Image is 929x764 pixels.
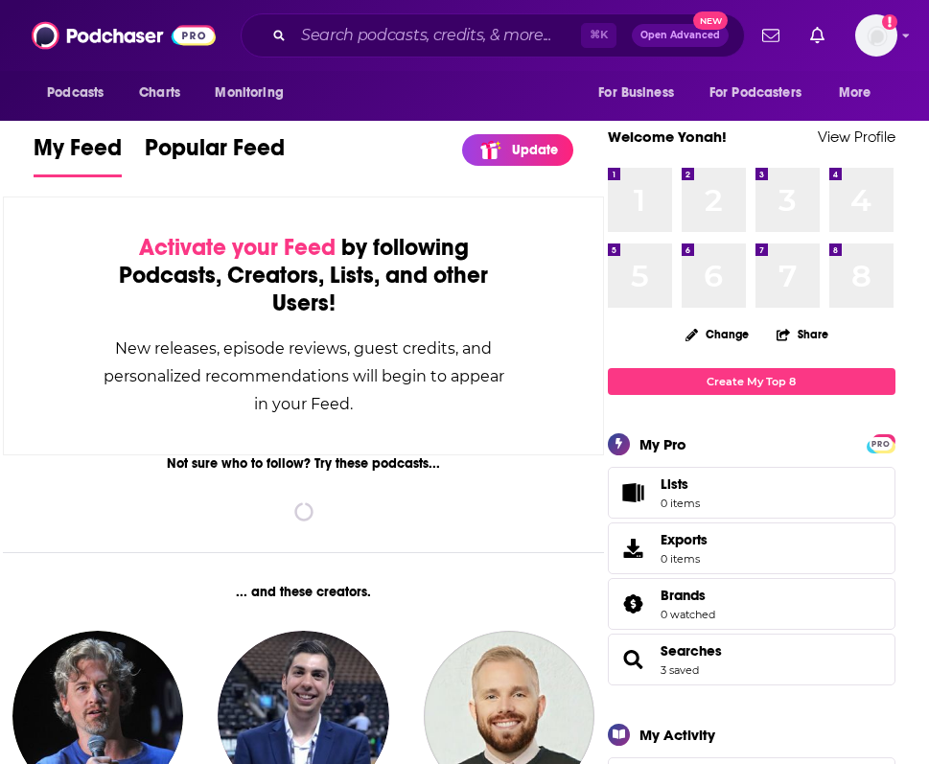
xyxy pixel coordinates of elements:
button: Change [674,322,760,346]
span: Logged in as yonahlieberman [855,14,897,57]
button: Show profile menu [855,14,897,57]
button: open menu [34,75,128,111]
span: New [693,12,728,30]
div: New releases, episode reviews, guest credits, and personalized recommendations will begin to appe... [100,335,507,418]
span: Exports [661,531,708,548]
span: More [839,80,871,106]
p: Update [512,142,558,158]
a: 3 saved [661,663,699,677]
img: Podchaser - Follow, Share and Rate Podcasts [32,17,216,54]
svg: Add a profile image [882,14,897,30]
span: Lists [615,479,653,506]
a: View Profile [818,127,895,146]
img: User Profile [855,14,897,57]
span: ⌘ K [581,23,616,48]
span: Podcasts [47,80,104,106]
div: Not sure who to follow? Try these podcasts... [3,455,604,472]
span: Open Advanced [640,31,720,40]
a: My Feed [34,133,122,177]
span: Monitoring [215,80,283,106]
input: Search podcasts, credits, & more... [293,20,581,51]
span: 0 items [661,497,700,510]
a: Brands [615,590,653,617]
a: Update [462,134,573,166]
button: Share [776,315,829,353]
span: 0 items [661,552,708,566]
button: open menu [697,75,829,111]
a: Lists [608,467,895,519]
button: open menu [825,75,895,111]
span: For Podcasters [709,80,801,106]
a: Charts [127,75,192,111]
a: Create My Top 8 [608,368,895,394]
span: My Feed [34,133,122,174]
span: Popular Feed [145,133,285,174]
button: open menu [201,75,308,111]
span: Exports [615,535,653,562]
a: Show notifications dropdown [755,19,787,52]
a: Welcome Yonah! [608,127,727,146]
button: open menu [585,75,698,111]
span: Searches [608,634,895,685]
a: Show notifications dropdown [802,19,832,52]
span: Brands [661,587,706,604]
span: Charts [139,80,180,106]
a: Popular Feed [145,133,285,177]
span: Brands [608,578,895,630]
span: Lists [661,475,688,493]
div: My Pro [639,435,686,453]
a: Brands [661,587,715,604]
div: ... and these creators. [3,584,604,600]
div: Search podcasts, credits, & more... [241,13,745,58]
div: My Activity [639,726,715,744]
a: Searches [661,642,722,660]
span: Activate your Feed [139,233,336,262]
span: For Business [598,80,674,106]
span: Lists [661,475,700,493]
a: 0 watched [661,608,715,621]
span: PRO [870,437,893,451]
a: Searches [615,646,653,673]
a: Exports [608,522,895,574]
a: PRO [870,435,893,450]
div: by following Podcasts, Creators, Lists, and other Users! [100,234,507,317]
button: Open AdvancedNew [632,24,729,47]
